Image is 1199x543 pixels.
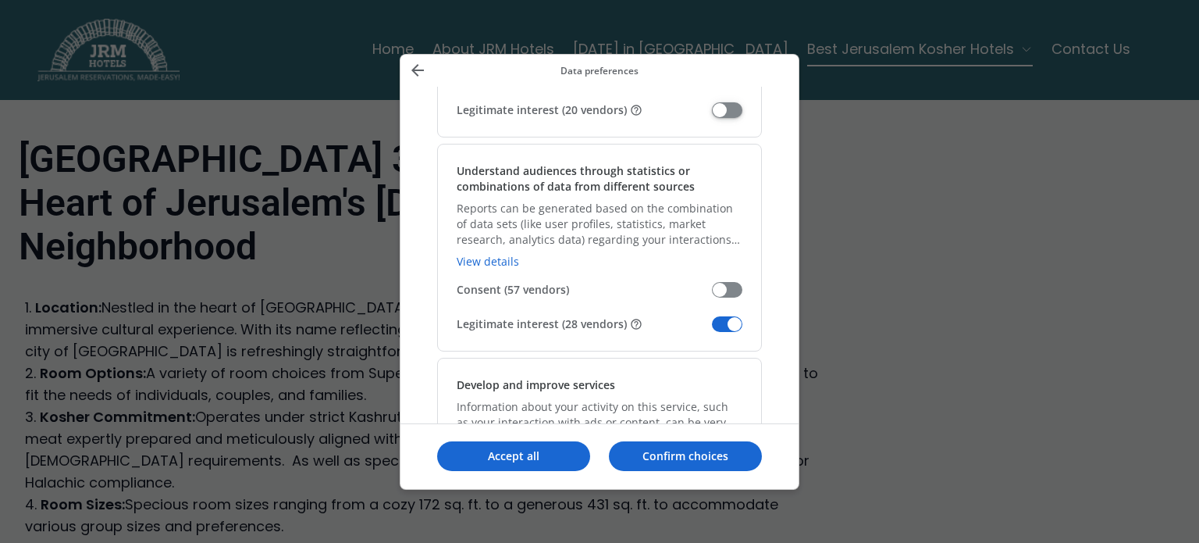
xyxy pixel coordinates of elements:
[432,64,767,77] p: Data preferences
[457,102,712,118] span: Legitimate interest (20 vendors)
[457,201,742,248] p: Reports can be generated based on the combination of data sets (like user profiles, statistics, m...
[457,316,712,332] span: Legitimate interest (28 vendors)
[404,60,432,80] button: Back
[457,377,615,393] h2: Develop and improve services
[457,254,519,269] a: View details, Understand audiences through statistics or combinations of data from different sources
[457,282,712,298] span: Consent (57 vendors)
[437,441,590,471] button: Accept all
[609,448,762,464] p: Confirm choices
[437,448,590,464] p: Accept all
[457,163,742,195] h2: Understand audiences through statistics or combinations of data from different sources
[630,104,642,116] button: Some vendors are not asking for your consent, but are using your personal data on the basis of th...
[630,318,642,330] button: Some vendors are not asking for your consent, but are using your personal data on the basis of th...
[457,399,742,446] p: Information about your activity on this service, such as your interaction with ads or content, ca...
[609,441,762,471] button: Confirm choices
[400,54,799,490] div: Manage your data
